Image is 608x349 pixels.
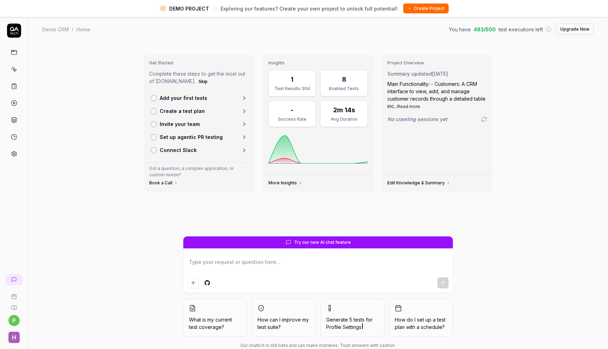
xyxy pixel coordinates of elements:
div: 2m 14s [333,105,355,115]
span: You have [449,26,471,33]
p: Create a test plan [160,107,205,115]
button: p [8,315,20,326]
span: What is my current test coverage? [189,316,241,331]
span: Profile Settings [326,324,361,330]
h3: Get Started [149,60,249,66]
div: Home [76,26,90,33]
a: More Insights [268,180,303,186]
div: Enabled Tests [325,85,363,92]
div: / [72,26,74,33]
button: H [3,326,25,344]
a: Documentation [3,299,25,311]
button: What is my current test coverage? [183,299,247,337]
span: 483 / 500 [474,26,496,33]
span: H [8,332,20,343]
p: Set up agentic PR testing [160,133,223,141]
div: Our chatbot is still beta and can make mistakes. Trust answers with caution. [183,342,453,349]
button: How can I improve my test suite? [252,299,316,337]
button: Add attachment [188,277,199,288]
span: Try our new AI chat feature [294,239,351,246]
button: Generate 5 tests forProfile Settings [320,299,385,337]
p: Complete these steps to get the most out of [DOMAIN_NAME]. [149,70,249,86]
span: No crawling sessions yet [387,115,447,123]
a: Invite your team [148,118,250,131]
span: Exploring our features? Create your own project to unlock full potential! [221,5,398,12]
a: Connect Slack [148,144,250,157]
p: Got a question, a complex application, or custom needs? [149,165,249,178]
p: Add your first tests [160,94,207,102]
button: Create Project [403,4,449,13]
a: Create a test plan [148,104,250,118]
a: New conversation [6,274,23,285]
button: Read more [397,103,420,110]
div: 8 [342,75,346,84]
div: Avg Duration [325,116,363,122]
button: Upgrade Now [556,24,594,35]
div: Success Rate [273,116,311,122]
span: test executions left [499,26,543,33]
span: How do I set up a test plan with a schedule? [395,316,447,331]
div: Test Results 30d [273,85,311,92]
div: 1 [291,75,293,84]
span: Generate 5 tests for [326,316,379,331]
span: DEMO PROJECT [169,5,209,12]
a: Book a call with us [3,288,25,299]
button: Skip [197,77,209,86]
div: - [291,105,293,115]
p: Invite your team [160,120,200,128]
span: How can I improve my test suite? [258,316,310,331]
span: Summary updated [387,71,432,77]
span: Main Functionality: - Customers: A CRM interface to view, add, and manage customer records throug... [387,81,486,109]
a: Set up agentic PR testing [148,131,250,144]
div: Demo CRM [42,26,69,33]
h3: Insights [268,60,368,66]
time: [DATE] [432,71,448,77]
a: Add your first tests [148,91,250,104]
button: How do I set up a test plan with a schedule? [389,299,453,337]
a: Book a Call [149,180,178,186]
h3: Project Overview [387,60,487,66]
a: Go to crawling settings [481,116,487,122]
p: Connect Slack [160,146,197,154]
a: Edit Knowledge & Summary [387,180,450,186]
